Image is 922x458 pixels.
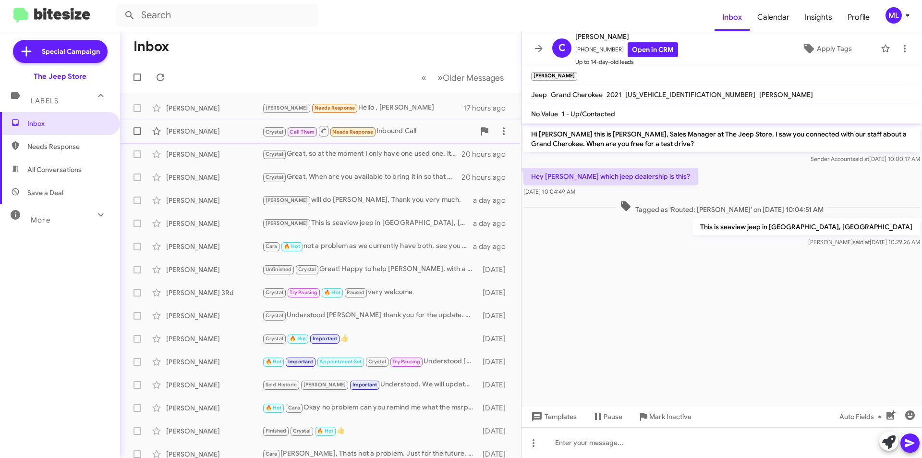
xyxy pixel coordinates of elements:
[443,73,504,83] span: Older Messages
[478,403,513,413] div: [DATE]
[808,238,920,246] span: [PERSON_NAME] [DATE] 10:29:26 AM
[584,408,630,425] button: Pause
[817,40,852,57] span: Apply Tags
[473,219,513,228] div: a day ago
[558,40,566,56] span: C
[262,425,478,436] div: 👍
[797,3,840,31] a: Insights
[777,40,876,57] button: Apply Tags
[575,42,678,57] span: [PHONE_NUMBER]
[266,243,278,249] span: Cara
[262,310,478,321] div: Understood [PERSON_NAME] thank you for the update. should that become available in the near futur...
[473,196,513,205] div: a day ago
[166,311,262,321] div: [PERSON_NAME]
[266,220,308,226] span: [PERSON_NAME]
[27,119,109,128] span: Inbox
[522,408,584,425] button: Templates
[315,105,355,111] span: Needs Response
[317,428,333,434] span: 🔥 Hot
[531,90,547,99] span: Jeep
[266,197,308,203] span: [PERSON_NAME]
[166,103,262,113] div: [PERSON_NAME]
[166,265,262,274] div: [PERSON_NAME]
[42,47,100,56] span: Special Campaign
[461,173,513,182] div: 20 hours ago
[31,97,59,105] span: Labels
[529,408,577,425] span: Templates
[478,334,513,344] div: [DATE]
[750,3,797,31] span: Calendar
[473,242,513,251] div: a day ago
[478,380,513,390] div: [DATE]
[692,218,920,235] p: This is seaview jeep in [GEOGRAPHIC_DATA], [GEOGRAPHIC_DATA]
[133,39,169,54] h1: Inbox
[811,155,920,162] span: Sender Account [DATE] 10:00:17 AM
[877,7,911,24] button: ML
[575,57,678,67] span: Up to 14-day-old leads
[649,408,691,425] span: Mark Inactive
[630,408,699,425] button: Mark Inactive
[415,68,432,87] button: Previous
[262,287,478,298] div: very welcome
[266,289,283,296] span: Crystal
[27,142,109,151] span: Needs Response
[284,243,300,249] span: 🔥 Hot
[166,173,262,182] div: [PERSON_NAME]
[262,218,473,229] div: This is seaview jeep in [GEOGRAPHIC_DATA], [GEOGRAPHIC_DATA]
[266,174,283,180] span: Crystal
[288,405,300,411] span: Cara
[421,72,426,84] span: «
[166,149,262,159] div: [PERSON_NAME]
[332,129,373,135] span: Needs Response
[607,90,621,99] span: 2021
[523,168,698,185] p: Hey [PERSON_NAME] which jeep dealership is this?
[715,3,750,31] a: Inbox
[166,242,262,251] div: [PERSON_NAME]
[852,155,869,162] span: said at
[27,165,82,174] span: All Conversations
[266,129,283,135] span: Crystal
[262,264,478,275] div: Great! Happy to help [PERSON_NAME], with a vehicle a bit older and higher mileage we would really...
[840,3,877,31] a: Profile
[432,68,510,87] button: Next
[266,266,292,272] span: Unfinished
[262,379,478,390] div: Understood. We will update our records here. thank you.
[759,90,813,99] span: [PERSON_NAME]
[303,382,346,388] span: [PERSON_NAME]
[347,289,364,296] span: Paused
[298,266,316,272] span: Crystal
[166,288,262,297] div: [PERSON_NAME] 3Rd
[478,265,513,274] div: [DATE]
[266,335,283,342] span: Crystal
[13,40,108,63] a: Special Campaign
[628,42,678,57] a: Open in CRM
[319,359,362,365] span: Appointment Set
[478,288,513,297] div: [DATE]
[832,408,893,425] button: Auto Fields
[166,196,262,205] div: [PERSON_NAME]
[290,289,317,296] span: Try Pausing
[478,357,513,367] div: [DATE]
[34,72,86,81] div: The Jeep Store
[166,403,262,413] div: [PERSON_NAME]
[262,149,461,160] div: Great, so at the moment I only have one used one. it's a 2022 cherokee limited in the color white...
[523,125,920,152] p: Hi [PERSON_NAME] this is [PERSON_NAME], Sales Manager at The Jeep Store. I saw you connected with...
[523,188,575,195] span: [DATE] 10:04:49 AM
[266,382,297,388] span: Sold Historic
[368,359,386,365] span: Crystal
[262,241,473,252] div: not a problem as we currently have both. see you [DATE]!
[266,105,308,111] span: [PERSON_NAME]
[266,151,283,157] span: Crystal
[551,90,603,99] span: Grand Cherokee
[853,238,870,246] span: said at
[262,333,478,344] div: 👍
[562,110,615,118] span: 1 - Up/Contacted
[166,357,262,367] div: [PERSON_NAME]
[262,356,478,367] div: Understood [PERSON_NAME] thank you for the update and we will contact you as we get into septembe...
[266,428,287,434] span: Finished
[392,359,420,365] span: Try Pausing
[262,402,478,413] div: Okay no problem can you remind me what the msrp is expected to be and the color of the jeep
